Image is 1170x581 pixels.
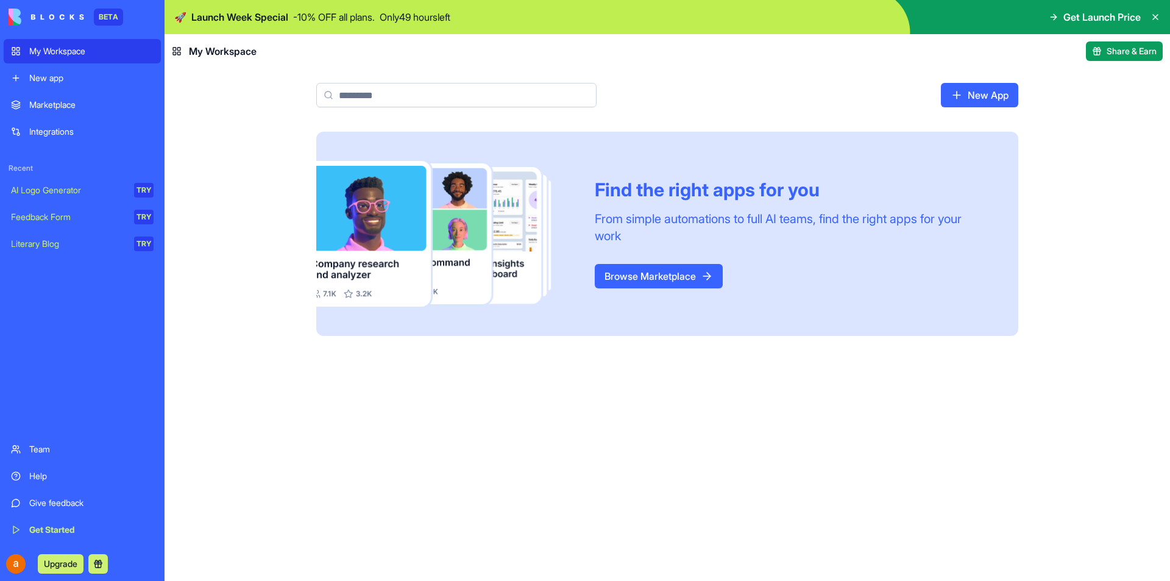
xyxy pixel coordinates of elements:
div: Feedback Form [11,211,126,223]
a: New app [4,66,161,90]
span: My Workspace [189,44,257,59]
a: Help [4,464,161,488]
a: New App [941,83,1018,107]
a: My Workspace [4,39,161,63]
a: Feedback FormTRY [4,205,161,229]
button: Share & Earn [1086,41,1163,61]
div: New app [29,72,154,84]
a: Get Started [4,518,161,542]
p: Only 49 hours left [380,10,450,24]
div: From simple automations to full AI teams, find the right apps for your work [595,210,989,244]
a: Give feedback [4,491,161,515]
a: Browse Marketplace [595,264,723,288]
img: ACg8ocJzwVWJis8oIP_2U279wMXPHHnLbHx2D3PZAKM97Otblr-Y7X8=s96-c [6,554,26,574]
a: Upgrade [38,557,83,569]
div: BETA [94,9,123,26]
span: Recent [4,163,161,173]
span: 🚀 [174,10,186,24]
div: Find the right apps for you [595,179,989,201]
a: Marketplace [4,93,161,117]
a: Integrations [4,119,161,144]
div: My Workspace [29,45,154,57]
div: TRY [134,210,154,224]
img: logo [9,9,84,26]
a: Literary BlogTRY [4,232,161,256]
a: Team [4,437,161,462]
div: Get Started [29,524,154,536]
span: Launch Week Special [191,10,288,24]
div: Marketplace [29,99,154,111]
div: Help [29,470,154,482]
a: BETA [9,9,123,26]
div: Give feedback [29,497,154,509]
img: Frame_181_egmpey.png [316,161,575,307]
button: Upgrade [38,554,83,574]
div: Literary Blog [11,238,126,250]
span: Share & Earn [1107,45,1157,57]
p: - 10 % OFF all plans. [293,10,375,24]
div: TRY [134,183,154,198]
a: AI Logo GeneratorTRY [4,178,161,202]
div: Team [29,443,154,455]
div: Integrations [29,126,154,138]
div: TRY [134,237,154,251]
div: AI Logo Generator [11,184,126,196]
span: Get Launch Price [1063,10,1141,24]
